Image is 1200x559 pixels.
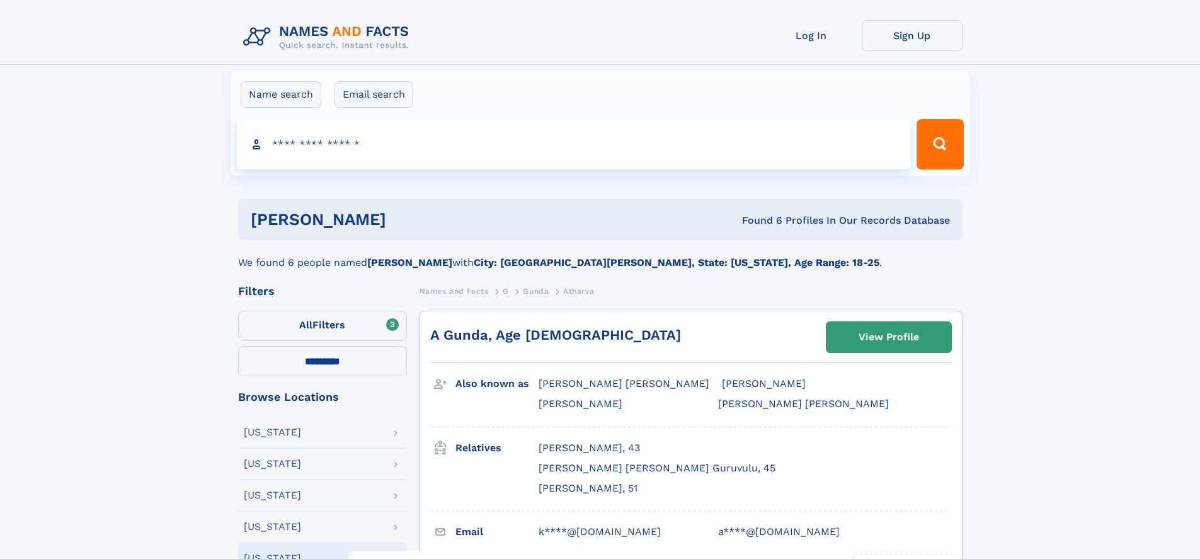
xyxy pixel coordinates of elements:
div: [US_STATE] [244,490,301,500]
div: [US_STATE] [244,522,301,532]
a: Names and Facts [420,283,489,299]
input: search input [237,119,911,170]
div: Filters [238,285,407,297]
h1: [PERSON_NAME] [251,212,564,228]
label: Name search [241,81,321,108]
span: [PERSON_NAME] [PERSON_NAME] [539,377,709,389]
div: We found 6 people named with . [238,240,963,270]
a: [PERSON_NAME], 51 [539,481,637,495]
a: View Profile [826,322,951,352]
div: View Profile [859,323,919,352]
button: Search Button [917,119,963,170]
a: [PERSON_NAME], 43 [539,441,640,455]
h3: Also known as [455,373,539,395]
b: [PERSON_NAME] [367,256,452,268]
a: G [503,283,509,299]
span: G [503,287,509,296]
b: City: [GEOGRAPHIC_DATA][PERSON_NAME], State: [US_STATE], Age Range: 18-25 [474,256,879,268]
label: Filters [238,311,407,341]
span: All [299,319,312,331]
a: Log In [761,20,862,51]
a: Gunda [523,283,549,299]
a: A Gunda, Age [DEMOGRAPHIC_DATA] [430,327,681,343]
div: Found 6 Profiles In Our Records Database [564,214,950,228]
div: [US_STATE] [244,427,301,437]
span: Gunda [523,287,549,296]
h3: Email [455,521,539,543]
a: [PERSON_NAME] [PERSON_NAME] Guruvulu, 45 [539,461,775,475]
span: [PERSON_NAME] [539,398,622,410]
span: [PERSON_NAME] [722,377,806,389]
a: Sign Up [862,20,963,51]
span: [PERSON_NAME] [PERSON_NAME] [718,398,889,410]
label: Email search [334,81,413,108]
h3: Relatives [455,437,539,459]
div: Browse Locations [238,391,407,403]
div: [US_STATE] [244,459,301,469]
img: Logo Names and Facts [238,20,420,54]
span: Atharva [563,287,594,296]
